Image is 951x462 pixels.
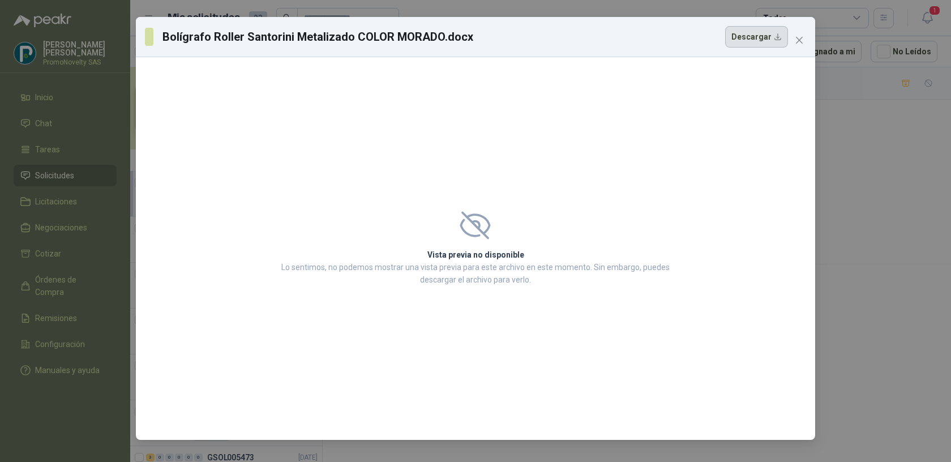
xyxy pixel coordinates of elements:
button: Descargar [725,26,788,48]
h3: Bolígrafo Roller Santorini Metalizado COLOR MORADO.docx [162,28,474,45]
p: Lo sentimos, no podemos mostrar una vista previa para este archivo en este momento. Sin embargo, ... [278,261,673,286]
h2: Vista previa no disponible [278,249,673,261]
button: Close [790,31,808,49]
span: close [795,36,804,45]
